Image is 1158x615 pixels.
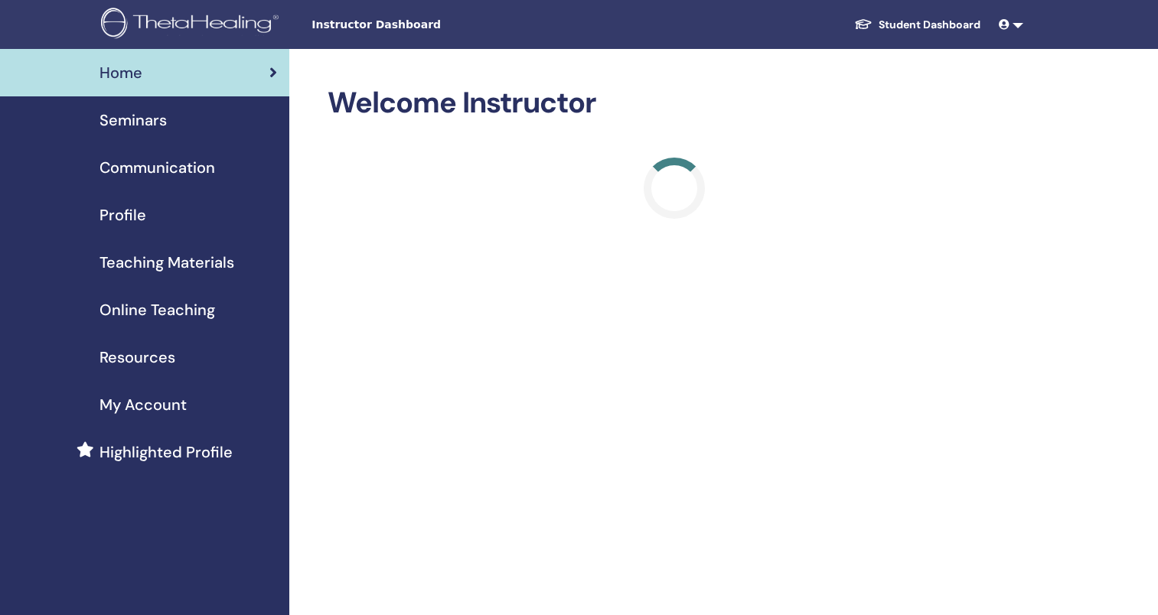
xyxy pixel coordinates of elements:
[99,156,215,179] span: Communication
[99,61,142,84] span: Home
[854,18,873,31] img: graduation-cap-white.svg
[99,441,233,464] span: Highlighted Profile
[328,86,1020,121] h2: Welcome Instructor
[842,11,993,39] a: Student Dashboard
[99,251,234,274] span: Teaching Materials
[99,203,146,226] span: Profile
[99,298,215,321] span: Online Teaching
[99,346,175,369] span: Resources
[99,109,167,132] span: Seminars
[99,393,187,416] span: My Account
[101,8,284,42] img: logo.png
[312,17,541,33] span: Instructor Dashboard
